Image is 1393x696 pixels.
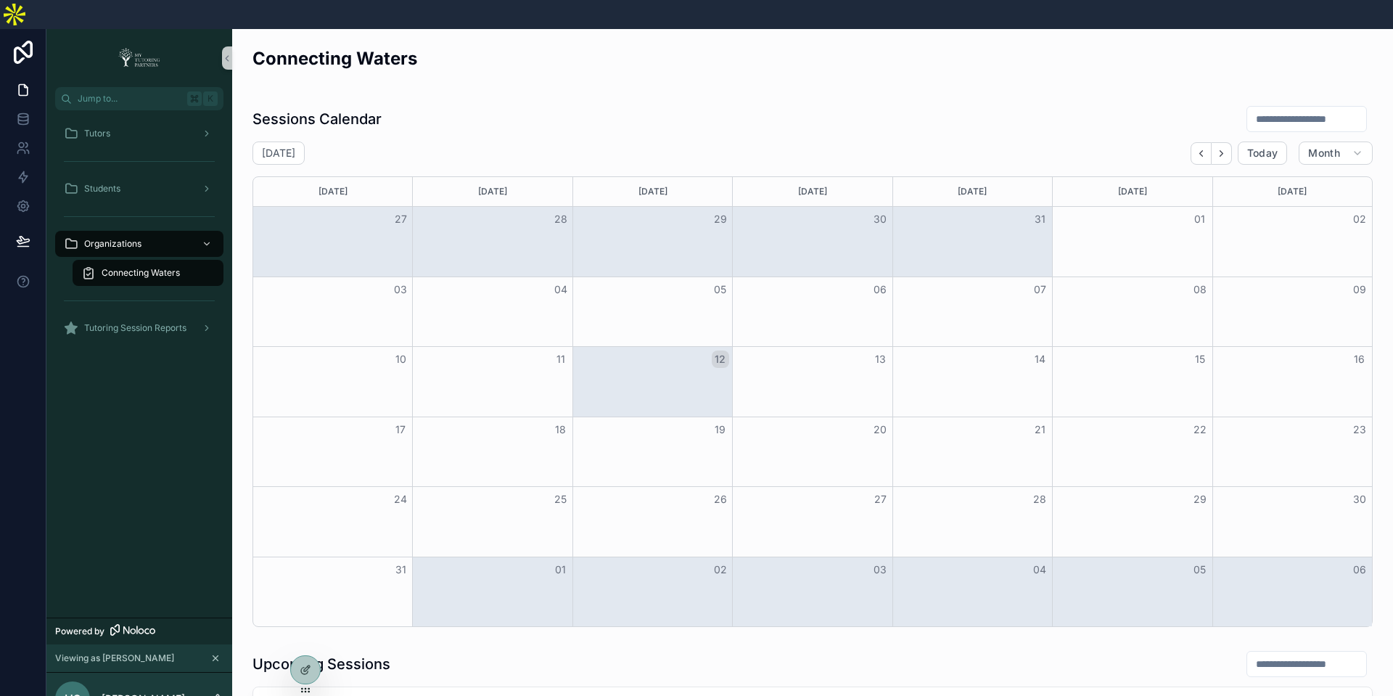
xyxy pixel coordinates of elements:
button: 27 [392,210,409,228]
a: Tutors [55,120,223,147]
button: 31 [1031,210,1048,228]
a: Organizations [55,231,223,257]
button: 03 [871,561,889,578]
a: Tutoring Session Reports [55,315,223,341]
h2: [DATE] [262,146,295,160]
button: 05 [712,281,729,298]
span: Viewing as [PERSON_NAME] [55,652,174,664]
span: K [205,93,216,105]
span: Organizations [84,238,141,250]
div: [DATE] [575,177,730,206]
button: 28 [1031,491,1048,508]
button: 10 [392,351,409,368]
span: Tutors [84,128,110,139]
span: Tutoring Session Reports [84,322,186,334]
button: Today [1238,142,1288,165]
div: [DATE] [895,177,1050,206]
div: scrollable content [46,110,232,360]
button: 02 [712,561,729,578]
a: Connecting Waters [73,260,223,286]
button: 18 [552,421,570,438]
button: 12 [712,351,729,368]
div: [DATE] [415,177,570,206]
span: Connecting Waters [102,267,180,279]
button: 25 [552,491,570,508]
button: 28 [552,210,570,228]
span: Students [84,183,120,195]
h1: Upcoming Sessions [252,654,390,674]
div: Month View [252,176,1373,627]
button: 16 [1351,351,1368,368]
button: 05 [1191,561,1209,578]
img: App logo [114,46,165,70]
button: 26 [712,491,729,508]
button: 22 [1191,421,1209,438]
button: 06 [871,281,889,298]
span: Month [1308,147,1340,160]
button: 01 [552,561,570,578]
button: Back [1191,142,1212,165]
button: 11 [552,351,570,368]
button: 08 [1191,281,1209,298]
button: 29 [712,210,729,228]
div: [DATE] [1215,177,1370,206]
button: 04 [552,281,570,298]
a: Powered by [46,618,232,644]
button: 29 [1191,491,1209,508]
span: Jump to... [78,93,181,105]
button: 06 [1351,561,1368,578]
button: 20 [871,421,889,438]
button: 17 [392,421,409,438]
div: [DATE] [1055,177,1209,206]
button: 15 [1191,351,1209,368]
span: Powered by [55,626,104,637]
button: 01 [1191,210,1209,228]
button: 30 [1351,491,1368,508]
button: 07 [1031,281,1048,298]
button: Next [1212,142,1232,165]
span: Today [1247,147,1278,160]
button: 31 [392,561,409,578]
button: 04 [1031,561,1048,578]
button: 13 [871,351,889,368]
div: [DATE] [735,177,889,206]
button: 09 [1351,281,1368,298]
button: Jump to...K [55,87,223,110]
button: 24 [392,491,409,508]
button: 27 [871,491,889,508]
button: 02 [1351,210,1368,228]
button: Month [1299,142,1373,165]
button: 19 [712,421,729,438]
button: 30 [871,210,889,228]
h1: Sessions Calendar [252,109,382,129]
div: [DATE] [255,177,410,206]
a: Students [55,176,223,202]
button: 14 [1031,351,1048,368]
button: 03 [392,281,409,298]
h2: Connecting Waters [252,46,417,70]
button: 23 [1351,421,1368,438]
button: 21 [1031,421,1048,438]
